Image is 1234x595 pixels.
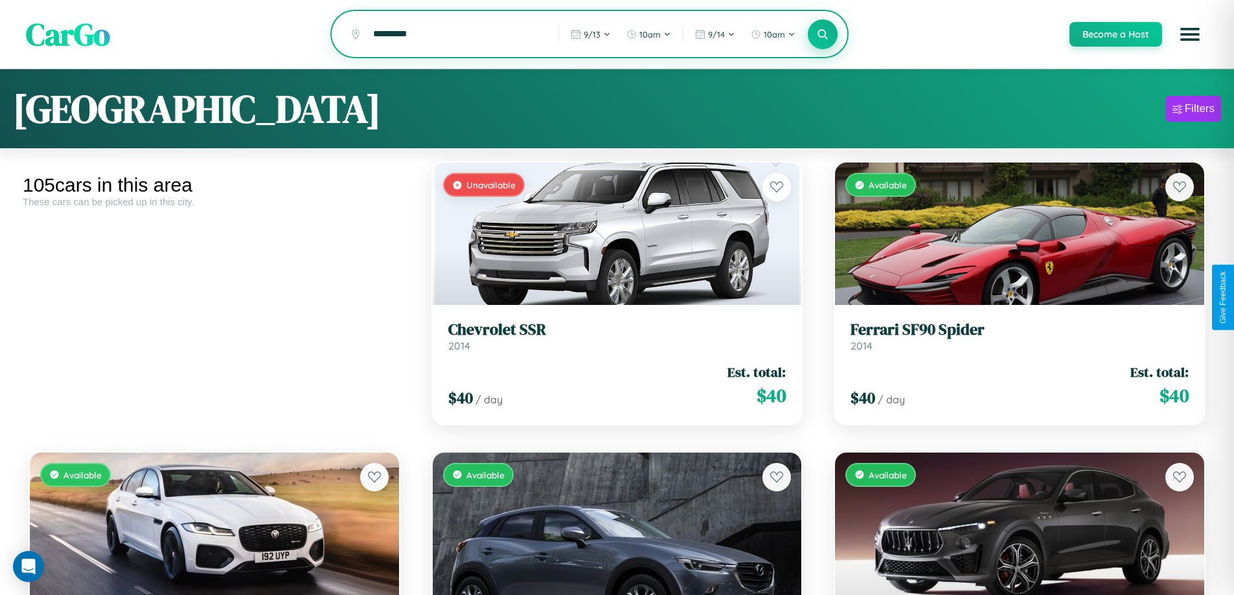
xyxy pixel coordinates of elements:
[448,320,786,339] h3: Chevrolet SSR
[869,469,907,480] span: Available
[1218,271,1228,324] div: Give Feedback
[584,29,600,39] span: 9 / 13
[13,82,381,135] h1: [GEOGRAPHIC_DATA]
[448,339,470,352] span: 2014
[466,469,505,480] span: Available
[851,320,1189,352] a: Ferrari SF90 Spider2014
[620,24,678,45] button: 10am
[708,29,725,39] span: 9 / 14
[13,551,44,582] div: Open Intercom Messenger
[466,179,516,190] span: Unavailable
[1185,102,1215,115] div: Filters
[448,387,473,409] span: $ 40
[869,179,907,190] span: Available
[878,393,905,406] span: / day
[448,320,786,352] a: Chevrolet SSR2014
[727,363,786,381] span: Est. total:
[757,383,786,409] span: $ 40
[689,24,742,45] button: 9/14
[851,339,873,352] span: 2014
[851,320,1189,339] h3: Ferrari SF90 Spider
[744,24,802,45] button: 10am
[1166,96,1221,122] button: Filters
[1130,363,1189,381] span: Est. total:
[564,24,617,45] button: 9/13
[1160,383,1189,409] span: $ 40
[26,13,110,56] span: CarGo
[1069,22,1162,47] button: Become a Host
[23,174,406,196] div: 105 cars in this area
[23,196,406,207] div: These cars can be picked up in this city.
[764,29,785,39] span: 10am
[1172,16,1208,52] button: Open menu
[639,29,661,39] span: 10am
[851,387,875,409] span: $ 40
[63,469,102,480] span: Available
[475,393,503,406] span: / day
